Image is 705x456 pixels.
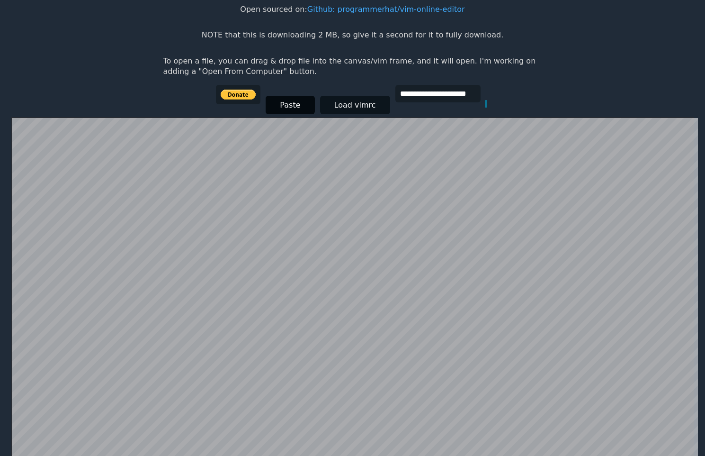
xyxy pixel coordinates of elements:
[163,56,542,77] p: To open a file, you can drag & drop file into the canvas/vim frame, and it will open. I'm working...
[202,30,503,40] p: NOTE that this is downloading 2 MB, so give it a second for it to fully download.
[266,96,314,114] button: Paste
[307,5,465,14] a: Github: programmerhat/vim-online-editor
[240,4,464,15] p: Open sourced on:
[320,96,390,114] button: Load vimrc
